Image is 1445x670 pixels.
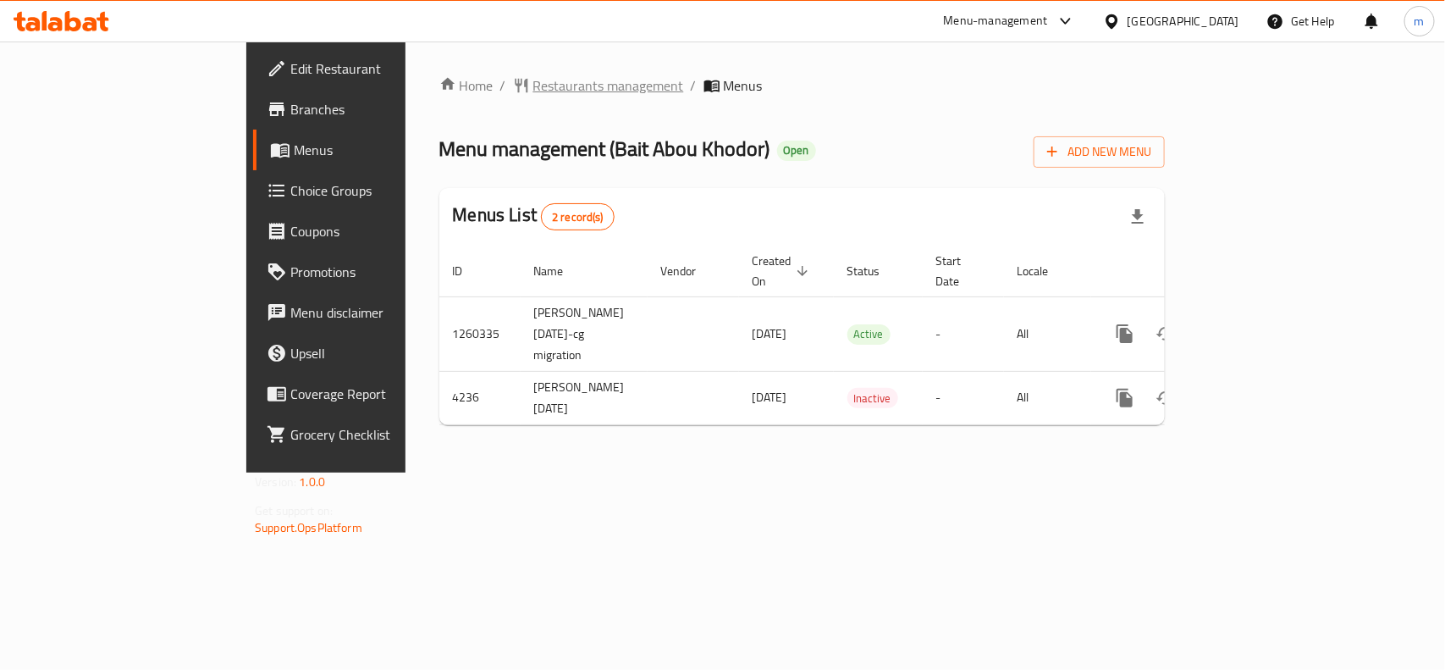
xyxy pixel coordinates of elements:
button: more [1105,313,1145,354]
button: more [1105,378,1145,418]
div: Open [777,141,816,161]
div: [GEOGRAPHIC_DATA] [1128,12,1239,30]
nav: breadcrumb [439,75,1165,96]
a: Menu disclaimer [253,292,488,333]
span: Menu disclaimer [290,302,474,323]
span: Active [847,324,891,344]
div: Active [847,324,891,345]
span: 2 record(s) [542,209,614,225]
a: Promotions [253,252,488,292]
a: Coverage Report [253,374,488,414]
a: Upsell [253,333,488,374]
span: Get support on: [255,500,333,522]
span: Menus [724,75,763,96]
span: Choice Groups [290,180,474,201]
span: [DATE] [753,323,787,345]
td: [PERSON_NAME] [DATE]-cg migration [521,296,648,371]
a: Coupons [253,211,488,252]
span: Coverage Report [290,384,474,404]
span: Promotions [290,262,474,282]
div: Menu-management [944,11,1048,31]
span: Menus [294,140,474,160]
a: Menus [253,130,488,170]
span: Created On [753,251,814,291]
li: / [500,75,506,96]
span: Restaurants management [533,75,684,96]
span: Open [777,143,816,158]
td: All [1004,371,1091,424]
span: ID [453,261,485,281]
span: Coupons [290,221,474,241]
td: - [923,296,1004,371]
span: Start Date [936,251,984,291]
span: 1.0.0 [299,471,325,493]
li: / [691,75,697,96]
span: m [1415,12,1425,30]
h2: Menus List [453,202,615,230]
button: Add New Menu [1034,136,1165,168]
span: Status [847,261,902,281]
a: Edit Restaurant [253,48,488,89]
span: Add New Menu [1047,141,1151,163]
button: Change Status [1145,313,1186,354]
a: Choice Groups [253,170,488,211]
span: [DATE] [753,386,787,408]
a: Support.OpsPlatform [255,517,362,539]
div: Inactive [847,388,898,408]
td: All [1004,296,1091,371]
span: Vendor [661,261,719,281]
span: Upsell [290,343,474,363]
button: Change Status [1145,378,1186,418]
a: Restaurants management [513,75,684,96]
td: - [923,371,1004,424]
table: enhanced table [439,246,1281,425]
span: Edit Restaurant [290,58,474,79]
span: Name [534,261,586,281]
a: Grocery Checklist [253,414,488,455]
span: Inactive [847,389,898,408]
a: Branches [253,89,488,130]
td: [PERSON_NAME] [DATE] [521,371,648,424]
span: Locale [1018,261,1071,281]
th: Actions [1091,246,1281,297]
span: Grocery Checklist [290,424,474,445]
span: Branches [290,99,474,119]
div: Export file [1117,197,1158,237]
span: Version: [255,471,296,493]
span: Menu management ( Bait Abou Khodor ) [439,130,770,168]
